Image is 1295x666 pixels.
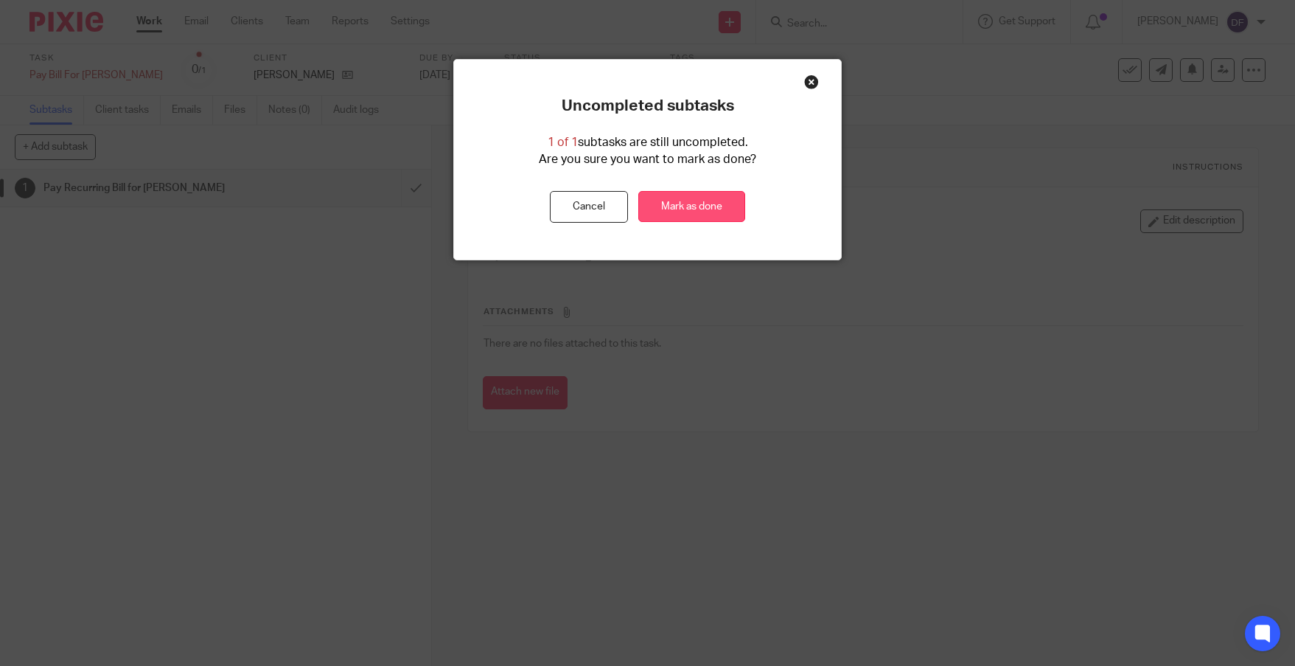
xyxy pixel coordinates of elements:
[539,151,756,168] p: Are you sure you want to mark as done?
[638,191,745,223] a: Mark as done
[562,97,734,116] p: Uncompleted subtasks
[804,74,819,89] div: Close this dialog window
[548,136,578,148] span: 1 of 1
[548,134,748,151] p: subtasks are still uncompleted.
[550,191,628,223] button: Cancel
